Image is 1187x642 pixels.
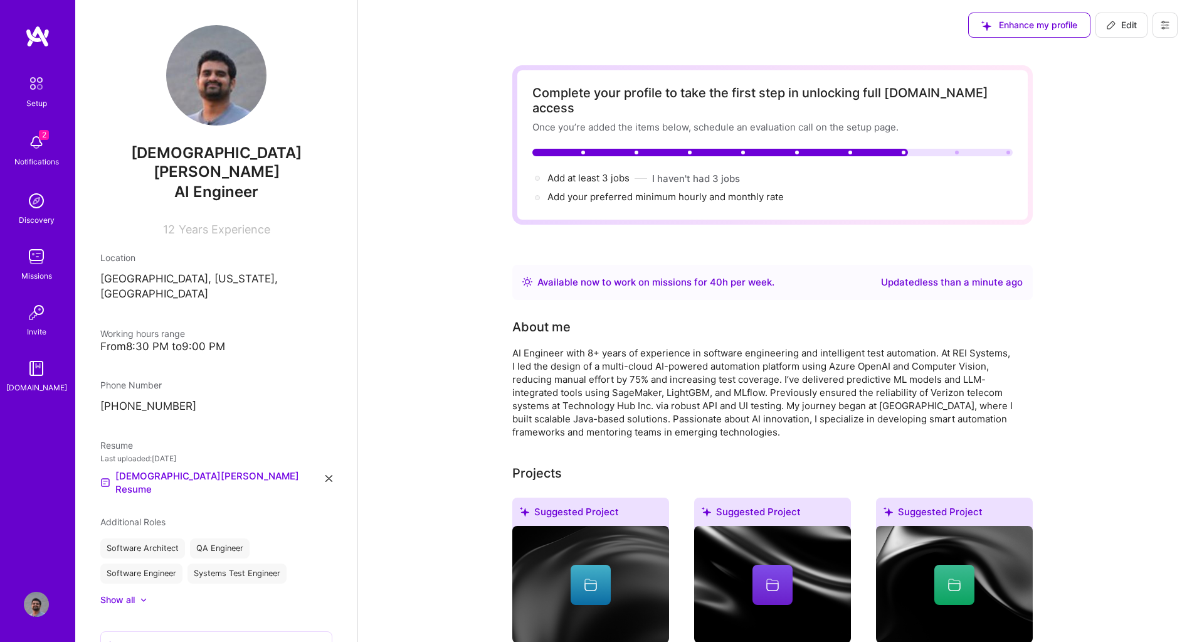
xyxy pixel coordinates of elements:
[876,498,1033,531] div: Suggested Project
[39,130,49,140] span: 2
[25,25,50,48] img: logo
[179,223,270,236] span: Years Experience
[532,120,1013,134] div: Once you’re added the items below, schedule an evaluation call on the setup page.
[6,381,67,394] div: [DOMAIN_NAME]
[100,328,185,339] span: Working hours range
[547,172,630,184] span: Add at least 3 jobs
[100,564,182,584] div: Software Engineer
[512,346,1014,439] div: AI Engineer with 8+ years of experience in software engineering and intelligent test automation. ...
[100,340,332,353] div: From 8:30 PM to 9:00 PM
[163,223,175,236] span: 12
[26,97,47,110] div: Setup
[512,318,571,336] div: About me
[512,464,562,483] div: Projects
[884,507,893,516] i: icon SuggestedTeams
[520,507,529,516] i: icon SuggestedTeams
[166,25,266,126] img: User Avatar
[512,498,669,531] div: Suggested Project
[981,19,1077,31] span: Enhance my profile
[174,183,258,201] span: AI Engineer
[27,325,46,338] div: Invite
[881,275,1023,290] div: Updated less than a minute ago
[24,592,49,617] img: User Avatar
[187,564,287,584] div: Systems Test Engineer
[100,144,332,181] span: [DEMOGRAPHIC_DATA] [PERSON_NAME]
[1095,13,1147,38] button: Edit
[537,275,774,290] div: Available now to work on missions for h per week .
[190,538,250,559] div: QA Engineer
[24,300,49,325] img: Invite
[100,380,162,390] span: Phone Number
[100,272,332,302] p: [GEOGRAPHIC_DATA], [US_STATE], [GEOGRAPHIC_DATA]
[24,130,49,155] img: bell
[522,277,532,287] img: Availability
[21,592,52,617] a: User Avatar
[24,244,49,269] img: teamwork
[23,70,50,97] img: setup
[100,516,166,527] span: Additional Roles
[19,213,55,227] div: Discovery
[981,21,991,31] i: icon SuggestedTeams
[24,188,49,213] img: discovery
[100,399,332,414] p: [PHONE_NUMBER]
[24,356,49,381] img: guide book
[710,276,722,288] span: 40
[100,440,133,451] span: Resume
[100,538,185,559] div: Software Architect
[1106,19,1137,31] span: Edit
[14,155,59,168] div: Notifications
[694,498,851,531] div: Suggested Project
[968,13,1090,38] button: Enhance my profile
[100,594,135,606] div: Show all
[532,85,1013,115] div: Complete your profile to take the first step in unlocking full [DOMAIN_NAME] access
[21,269,52,282] div: Missions
[547,191,784,203] span: Add your preferred minimum hourly and monthly rate
[100,478,110,488] img: Resume
[325,475,332,482] i: icon Close
[652,172,740,185] button: I haven't had 3 jobs
[100,475,325,490] a: [DEMOGRAPHIC_DATA][PERSON_NAME] Resume
[100,251,332,264] div: Location
[702,507,711,516] i: icon SuggestedTeams
[100,452,332,465] div: Last uploaded: [DATE]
